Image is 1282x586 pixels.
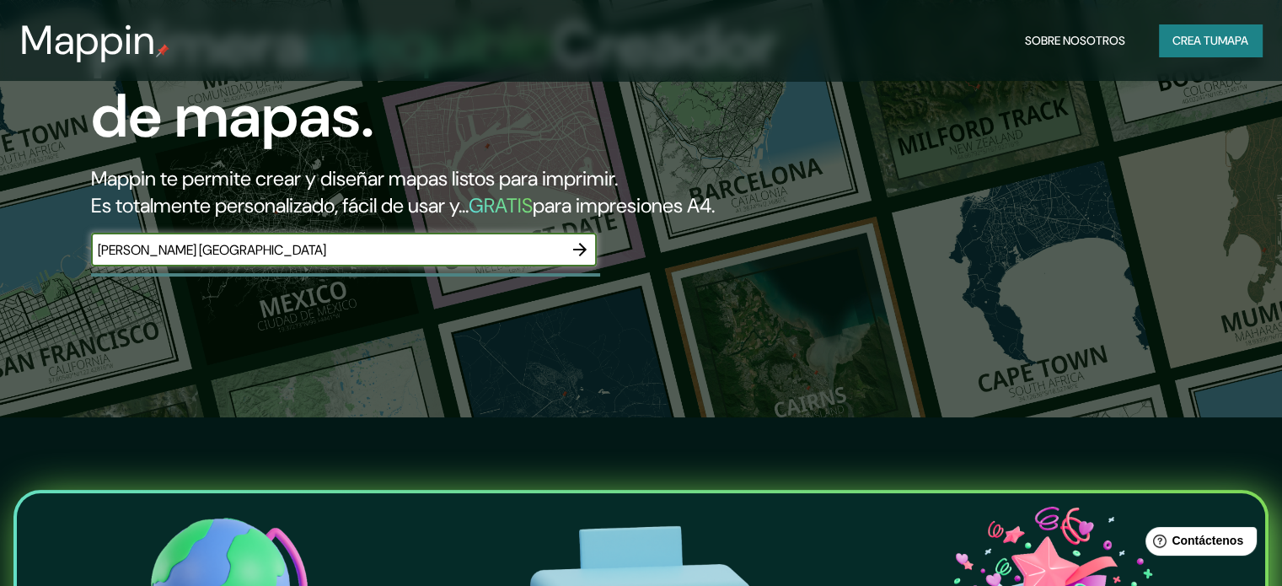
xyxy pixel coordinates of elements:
[533,192,715,218] font: para impresiones A4.
[1025,33,1125,48] font: Sobre nosotros
[91,240,563,260] input: Elige tu lugar favorito
[1132,520,1263,567] iframe: Lanzador de widgets de ayuda
[156,44,169,57] img: pin de mapeo
[91,192,469,218] font: Es totalmente personalizado, fácil de usar y...
[1018,24,1132,56] button: Sobre nosotros
[1159,24,1262,56] button: Crea tumapa
[20,13,156,67] font: Mappin
[1218,33,1248,48] font: mapa
[1172,33,1218,48] font: Crea tu
[91,165,618,191] font: Mappin te permite crear y diseñar mapas listos para imprimir.
[469,192,533,218] font: GRATIS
